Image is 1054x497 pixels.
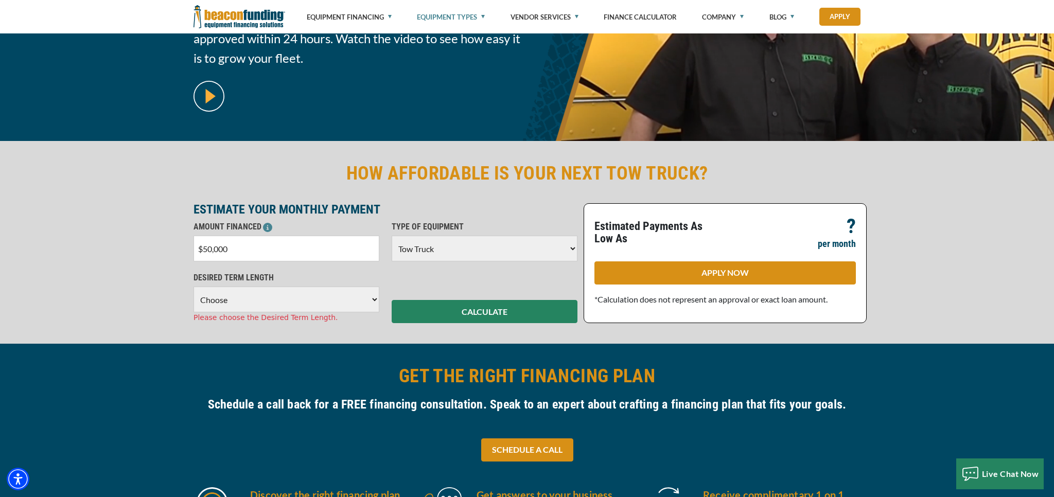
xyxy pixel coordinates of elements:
[194,81,224,112] img: video modal pop-up play button
[818,238,856,250] p: per month
[194,203,577,216] p: ESTIMATE YOUR MONTHLY PAYMENT
[194,312,379,323] div: Please choose the Desired Term Length.
[392,300,577,323] button: CALCULATE
[594,261,856,285] a: APPLY NOW
[194,221,379,233] p: AMOUNT FINANCED
[194,162,860,185] h2: HOW AFFORDABLE IS YOUR NEXT TOW TRUCK?
[819,8,860,26] a: Apply
[594,294,828,304] span: *Calculation does not represent an approval or exact loan amount.
[481,438,573,461] a: SCHEDULE A CALL - open in a new tab
[982,469,1039,478] span: Live Chat Now
[956,458,1044,489] button: Live Chat Now
[847,220,856,233] p: ?
[392,221,577,233] p: TYPE OF EQUIPMENT
[594,220,719,245] p: Estimated Payments As Low As
[194,396,860,413] h4: Schedule a call back for a FREE financing consultation. Speak to an expert about crafting a finan...
[194,236,379,261] input: $
[194,364,860,388] h2: GET THE RIGHT FINANCING PLAN
[194,272,379,284] p: DESIRED TERM LENGTH
[7,468,29,490] div: Accessibility Menu
[194,9,521,68] span: Afford your next tow truck with a low monthly payment. Get approved within 24 hours. Watch the vi...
